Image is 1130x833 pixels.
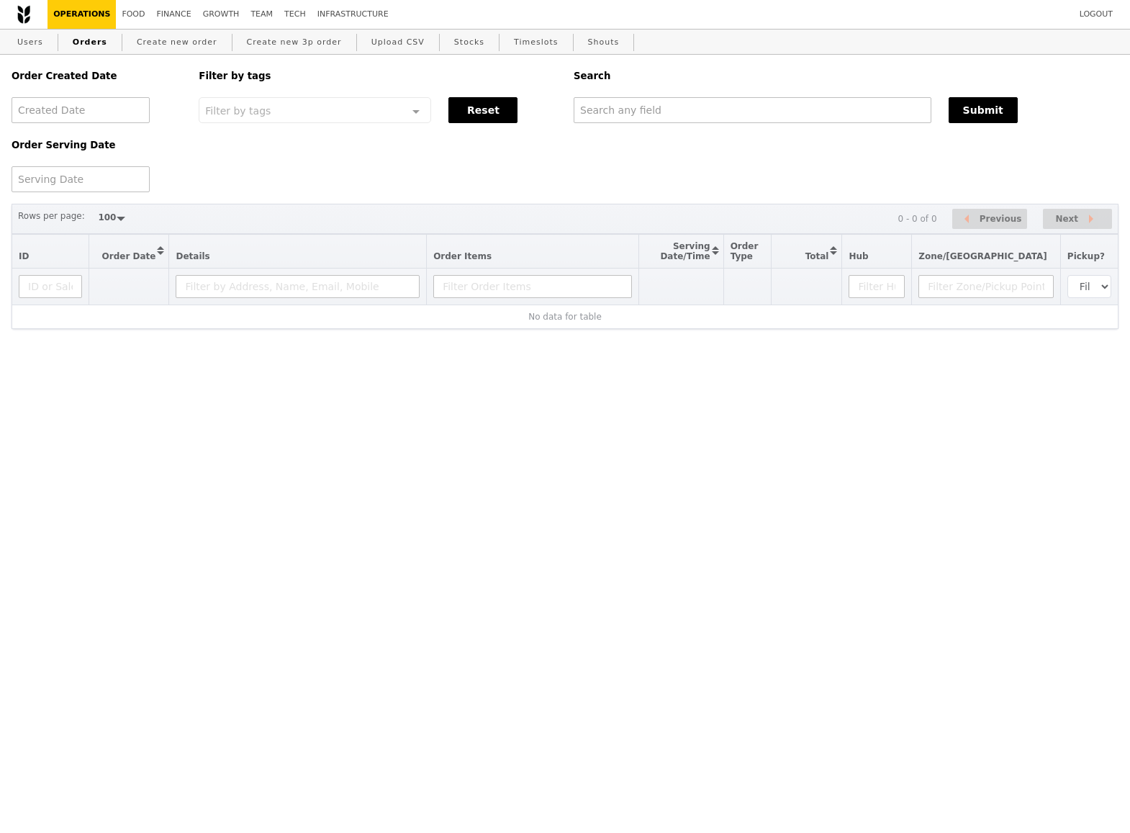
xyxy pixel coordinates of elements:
[12,166,150,192] input: Serving Date
[241,30,348,55] a: Create new 3p order
[12,97,150,123] input: Created Date
[176,275,420,298] input: Filter by Address, Name, Email, Mobile
[1067,251,1105,261] span: Pickup?
[205,104,271,117] span: Filter by tags
[574,97,931,123] input: Search any field
[18,209,85,223] label: Rows per page:
[574,71,1118,81] h5: Search
[17,5,30,24] img: Grain logo
[12,30,49,55] a: Users
[448,97,517,123] button: Reset
[19,275,82,298] input: ID or Salesperson name
[918,251,1047,261] span: Zone/[GEOGRAPHIC_DATA]
[12,140,181,150] h5: Order Serving Date
[176,251,209,261] span: Details
[199,71,556,81] h5: Filter by tags
[849,251,868,261] span: Hub
[980,210,1022,228] span: Previous
[849,275,905,298] input: Filter Hub
[731,241,759,261] span: Order Type
[582,30,625,55] a: Shouts
[19,312,1111,322] div: No data for table
[67,30,113,55] a: Orders
[19,251,29,261] span: ID
[918,275,1054,298] input: Filter Zone/Pickup Point
[949,97,1018,123] button: Submit
[131,30,223,55] a: Create new order
[898,214,936,224] div: 0 - 0 of 0
[508,30,564,55] a: Timeslots
[1055,210,1078,228] span: Next
[12,71,181,81] h5: Order Created Date
[448,30,490,55] a: Stocks
[366,30,430,55] a: Upload CSV
[952,209,1027,230] button: Previous
[1043,209,1112,230] button: Next
[433,251,492,261] span: Order Items
[433,275,632,298] input: Filter Order Items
